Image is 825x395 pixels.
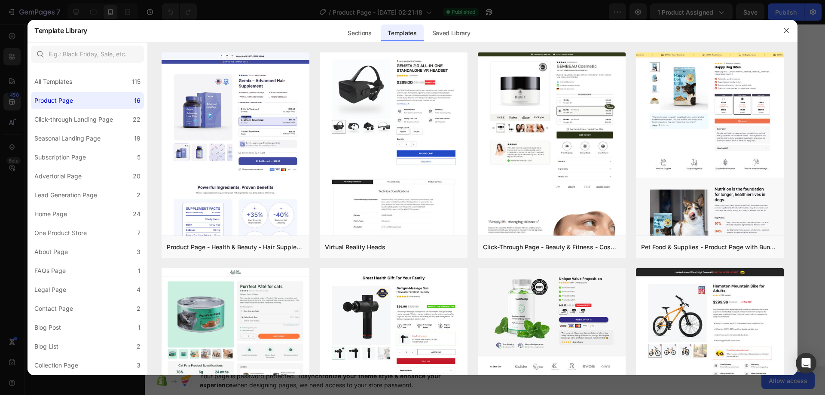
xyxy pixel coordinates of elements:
div: Contact Page [34,303,73,314]
div: Collection Page [34,360,78,371]
div: 20 [133,171,141,181]
div: 2 [137,303,141,314]
input: E.g.: Black Friday, Sale, etc. [31,46,144,63]
img: gempages_585757887402345163-0ab52d75-435a-45fc-aa3a-86eccf9a8cdd.png [89,309,109,321]
div: 2 [137,341,141,352]
div: FAQs Page [34,266,66,276]
div: 👉🏻להזמנה מהירה [96,260,142,271]
div: 1 [138,266,141,276]
div: All Templates [34,77,72,87]
div: Templates [381,24,423,42]
h2: Template Library [34,19,87,42]
div: Blog List [34,341,58,352]
div: Click-Through Page - Beauty & Fitness - Cosmetic [483,242,620,252]
div: 3 [137,247,141,257]
div: 16 [134,95,141,106]
button: Carousel Next Arrow [229,45,237,54]
div: Click-through Landing Page [34,114,113,125]
div: Drop element here [34,312,79,318]
div: 2 [137,190,141,200]
img: gempages_585757887402345163-ebe30ed5-bbd1-48eb-b6a9-b33b9f48b216.png [158,309,177,321]
div: Subscription Page [34,152,86,162]
div: 5 [137,152,141,162]
div: 22 [133,114,141,125]
div: Pet Food & Supplies - Product Page with Bundle [641,242,779,252]
div: Sections [341,24,378,42]
img: gempages_585757887402345163-d214169e-c30a-4e0b-b502-55bb36121e07.png [112,309,131,321]
div: Virtual Reality Heads [325,242,385,252]
div: Saved Library [425,24,477,42]
div: Lead Generation Page [34,190,97,200]
div: 4 [137,285,141,295]
span: 🤎 מוצר הדגל שלנו [91,80,147,87]
div: Open Intercom Messenger [796,353,816,374]
div: 24 [133,209,141,219]
div: About Page [34,247,68,257]
div: 19 [134,133,141,144]
img: gempages_585757887402345163-f06fb44c-4f33-4554-bf6d-afb332dcdfd1.png [180,309,200,321]
div: Blog Post [34,322,61,333]
div: 7 [137,228,141,238]
div: Seasonal Landing Page [34,133,101,144]
img: gempages_585757887402345163-d4bce904-c31f-4531-9943-e245e04f5a0f.png [135,309,154,321]
div: One Product Store [34,228,87,238]
img: gempages_585757887402345163-520419b9-5fb2-46e1-a0f7-a983a00042ea.png [203,309,223,321]
div: Advertorial Page [34,171,82,181]
div: Legal Page [34,285,66,295]
div: Product Page [34,95,73,106]
div: 115 [132,77,141,87]
div: 1 [138,322,141,333]
div: 3 [137,360,141,371]
div: Product Page - Health & Beauty - Hair Supplement [167,242,304,252]
div: Home Page [34,209,67,219]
